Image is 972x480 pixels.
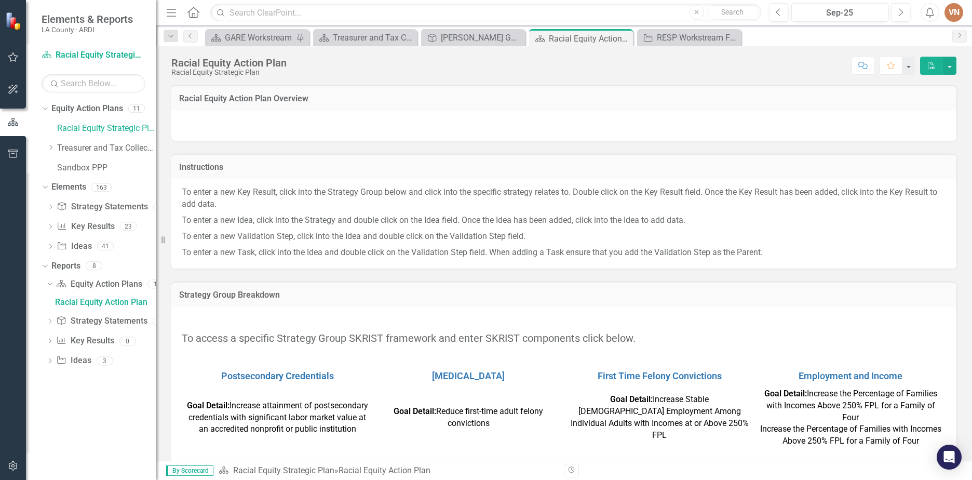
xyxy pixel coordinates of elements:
[56,335,114,347] a: Key Results
[42,25,133,34] small: LA County - ARDI
[42,49,145,61] a: Racial Equity Strategic Plan
[153,203,170,211] div: 99
[208,31,293,44] a: GARE Workstream
[57,142,156,154] a: Treasurer and Tax Collector
[51,103,123,115] a: Equity Action Plans
[86,261,102,270] div: 8
[640,31,738,44] a: RESP Workstream FY24-25
[182,212,946,229] p: To enter a new Idea, click into the Strategy and double click on the Idea field. Once the Idea ha...
[944,3,963,22] button: VN
[179,163,949,172] h3: Instructions
[57,201,147,213] a: Strategy Statements
[57,221,114,233] a: Key Results
[55,298,156,307] div: Racial Equity Action Plan
[791,3,888,22] button: Sep-25
[97,356,113,365] div: 3
[171,57,287,69] div: Racial Equity Action Plan
[4,11,24,31] img: ClearPoint Strategy
[394,406,436,416] strong: Goal Detail:
[375,406,561,430] div: Reduce first-time adult felony convictions
[52,294,156,310] a: Racial Equity Action Plan
[758,423,943,447] div: Increase the Percentage of Families with Incomes Above 250% FPL for a Family of Four
[147,279,164,288] div: 1
[91,183,112,192] div: 163
[182,332,636,344] span: To access a specific Strategy Group SKRIST framework and enter SKRIST components click below.
[316,31,414,44] a: Treasurer and Tax Collector Welcome Page
[187,401,230,410] strong: Goal Detail:
[424,31,522,44] a: [PERSON_NAME] Goals FY24-25
[57,241,91,252] a: Ideas
[432,370,505,381] a: [MEDICAL_DATA]
[179,94,949,103] h3: Racial Equity Action Plan Overview
[799,370,902,381] a: Employment and Income
[225,31,293,44] div: GARE Workstream
[758,388,943,424] div: Increase the Percentage of Families with Incomes Above 250% FPL for a Family of Four
[549,32,630,45] div: Racial Equity Action Plan
[166,465,213,476] span: By Scorecard
[120,222,137,231] div: 23
[42,13,133,25] span: Elements & Reports
[182,186,946,212] p: To enter a new Key Result, click into the Strategy Group below and click into the specific strate...
[171,69,287,76] div: Racial Equity Strategic Plan
[721,8,744,16] span: Search
[97,242,114,251] div: 41
[657,31,738,44] div: RESP Workstream FY24-25
[937,445,962,470] div: Open Intercom Messenger
[610,394,653,404] strong: Goal Detail:
[184,400,370,436] div: Increase attainment of postsecondary credentials with significant labor market value at an accred...
[56,315,147,327] a: Strategy Statements
[51,260,80,272] a: Reports
[51,181,86,193] a: Elements
[795,7,885,19] div: Sep-25
[333,31,414,44] div: Treasurer and Tax Collector Welcome Page
[128,104,145,113] div: 11
[598,370,722,381] a: First Time Felony Convictions
[219,465,556,477] div: »
[182,229,946,245] p: To enter a new Validation Step, click into the Idea and double click on the Validation Step field.
[210,4,761,22] input: Search ClearPoint...
[182,245,946,259] p: To enter a new Task, click into the Idea and double click on the Validation Step field. When addi...
[566,394,752,441] div: Increase Stable [DEMOGRAPHIC_DATA] Employment Among Individual Adults with Incomes at or Above 25...
[221,370,334,381] a: Postsecondary Credentials
[707,5,759,20] button: Search
[153,317,169,326] div: 4
[56,355,91,367] a: Ideas
[764,389,807,398] strong: Goal Detail:
[179,290,949,300] h3: Strategy Group Breakdown
[233,465,334,475] a: Racial Equity Strategic Plan
[441,31,522,44] div: [PERSON_NAME] Goals FY24-25
[57,123,156,135] a: Racial Equity Strategic Plan
[339,465,430,475] div: Racial Equity Action Plan
[42,74,145,92] input: Search Below...
[56,278,142,290] a: Equity Action Plans
[57,162,156,174] a: Sandbox PPP
[119,337,136,345] div: 0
